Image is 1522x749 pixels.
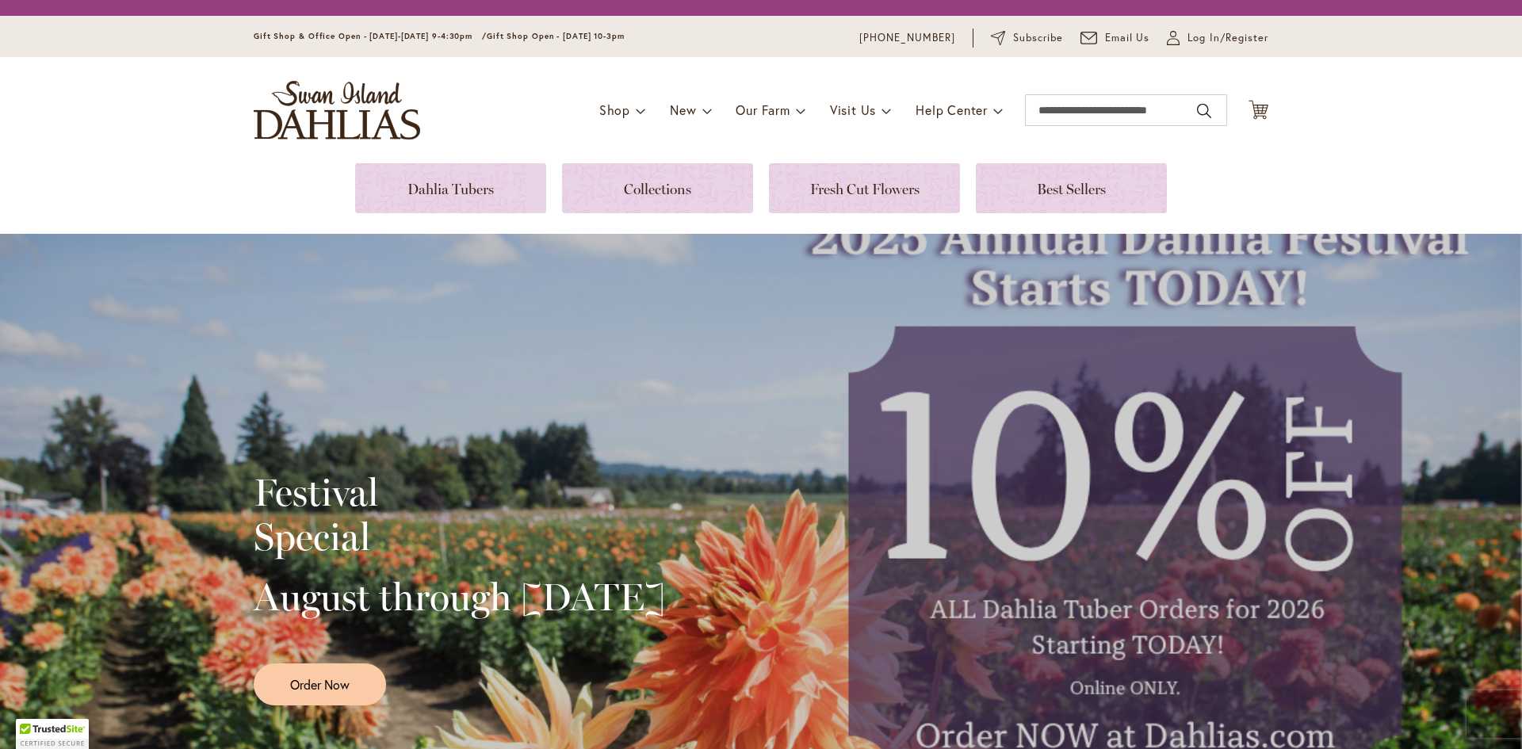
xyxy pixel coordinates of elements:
a: Email Us [1080,30,1150,46]
span: Order Now [290,675,350,694]
a: store logo [254,81,420,139]
span: Help Center [916,101,988,118]
span: Gift Shop Open - [DATE] 10-3pm [487,31,625,41]
h2: Festival Special [254,470,665,559]
span: Shop [599,101,630,118]
a: Subscribe [991,30,1063,46]
button: Search [1197,98,1211,124]
a: Log In/Register [1167,30,1268,46]
span: Log In/Register [1187,30,1268,46]
div: TrustedSite Certified [16,719,89,749]
span: New [670,101,696,118]
span: Visit Us [830,101,876,118]
a: Order Now [254,663,386,705]
h2: August through [DATE] [254,575,665,619]
span: Email Us [1105,30,1150,46]
span: Our Farm [736,101,790,118]
a: [PHONE_NUMBER] [859,30,955,46]
span: Gift Shop & Office Open - [DATE]-[DATE] 9-4:30pm / [254,31,487,41]
span: Subscribe [1013,30,1063,46]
